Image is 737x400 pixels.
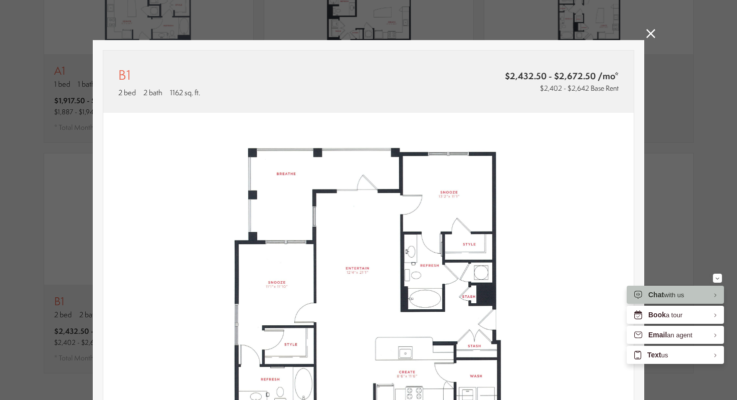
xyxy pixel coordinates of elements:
p: B1 [118,66,131,85]
span: 1162 sq. ft. [170,87,200,98]
span: 2 bed [118,87,136,98]
span: 2 bath [143,87,162,98]
span: $2,402 - $2,642 Base Rent [540,83,619,93]
span: $2,432.50 - $2,672.50 /mo* [419,70,619,82]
